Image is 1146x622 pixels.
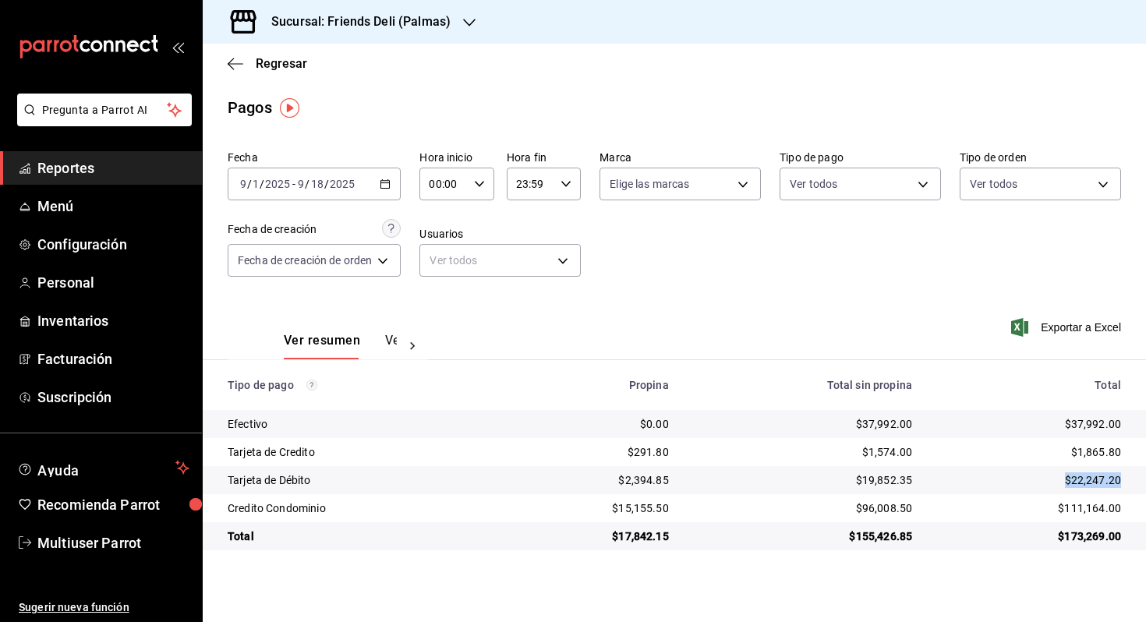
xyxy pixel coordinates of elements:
svg: Los pagos realizados con Pay y otras terminales son montos brutos. [306,380,317,391]
div: Tarjeta de Débito [228,472,489,488]
span: Recomienda Parrot [37,494,189,515]
span: - [292,178,295,190]
span: Fecha de creación de orden [238,253,372,268]
span: / [247,178,252,190]
div: $0.00 [514,416,669,432]
div: Credito Condominio [228,500,489,516]
div: Tipo de pago [228,379,489,391]
div: $1,865.80 [937,444,1121,460]
label: Tipo de pago [780,152,941,163]
div: $37,992.00 [937,416,1121,432]
label: Fecha [228,152,401,163]
span: Reportes [37,157,189,178]
span: / [324,178,329,190]
label: Marca [600,152,761,163]
div: Efectivo [228,416,489,432]
span: Menú [37,196,189,217]
span: Facturación [37,348,189,369]
div: $2,394.85 [514,472,669,488]
div: $111,164.00 [937,500,1121,516]
span: / [305,178,309,190]
div: $19,852.35 [694,472,912,488]
span: Pregunta a Parrot AI [42,102,168,118]
span: Ayuda [37,458,169,477]
div: Propina [514,379,669,391]
div: $1,574.00 [694,444,912,460]
img: Tooltip marker [280,98,299,118]
div: $22,247.20 [937,472,1121,488]
button: Ver pagos [385,333,444,359]
div: $15,155.50 [514,500,669,516]
div: Total sin propina [694,379,912,391]
span: / [260,178,264,190]
input: ---- [264,178,291,190]
input: -- [252,178,260,190]
div: Total [228,528,489,544]
div: navigation tabs [284,333,397,359]
span: Sugerir nueva función [19,599,189,616]
input: -- [310,178,324,190]
label: Hora fin [507,152,581,163]
button: Regresar [228,56,307,71]
div: $291.80 [514,444,669,460]
input: -- [239,178,247,190]
div: Fecha de creación [228,221,317,238]
div: $173,269.00 [937,528,1121,544]
button: open_drawer_menu [172,41,184,53]
div: Ver todos [419,244,581,277]
div: $155,426.85 [694,528,912,544]
h3: Sucursal: Friends Deli (Palmas) [259,12,451,31]
div: $17,842.15 [514,528,669,544]
label: Usuarios [419,228,581,239]
div: $96,008.50 [694,500,912,516]
span: Suscripción [37,387,189,408]
div: Total [937,379,1121,391]
button: Pregunta a Parrot AI [17,94,192,126]
a: Pregunta a Parrot AI [11,113,192,129]
label: Hora inicio [419,152,493,163]
span: Inventarios [37,310,189,331]
button: Ver resumen [284,333,360,359]
button: Exportar a Excel [1014,318,1121,337]
span: Configuración [37,234,189,255]
span: Multiuser Parrot [37,532,189,553]
div: $37,992.00 [694,416,912,432]
span: Personal [37,272,189,293]
input: -- [297,178,305,190]
input: ---- [329,178,355,190]
label: Tipo de orden [960,152,1121,163]
span: Ver todos [790,176,837,192]
div: Tarjeta de Credito [228,444,489,460]
div: Pagos [228,96,272,119]
span: Elige las marcas [610,176,689,192]
span: Ver todos [970,176,1017,192]
span: Regresar [256,56,307,71]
